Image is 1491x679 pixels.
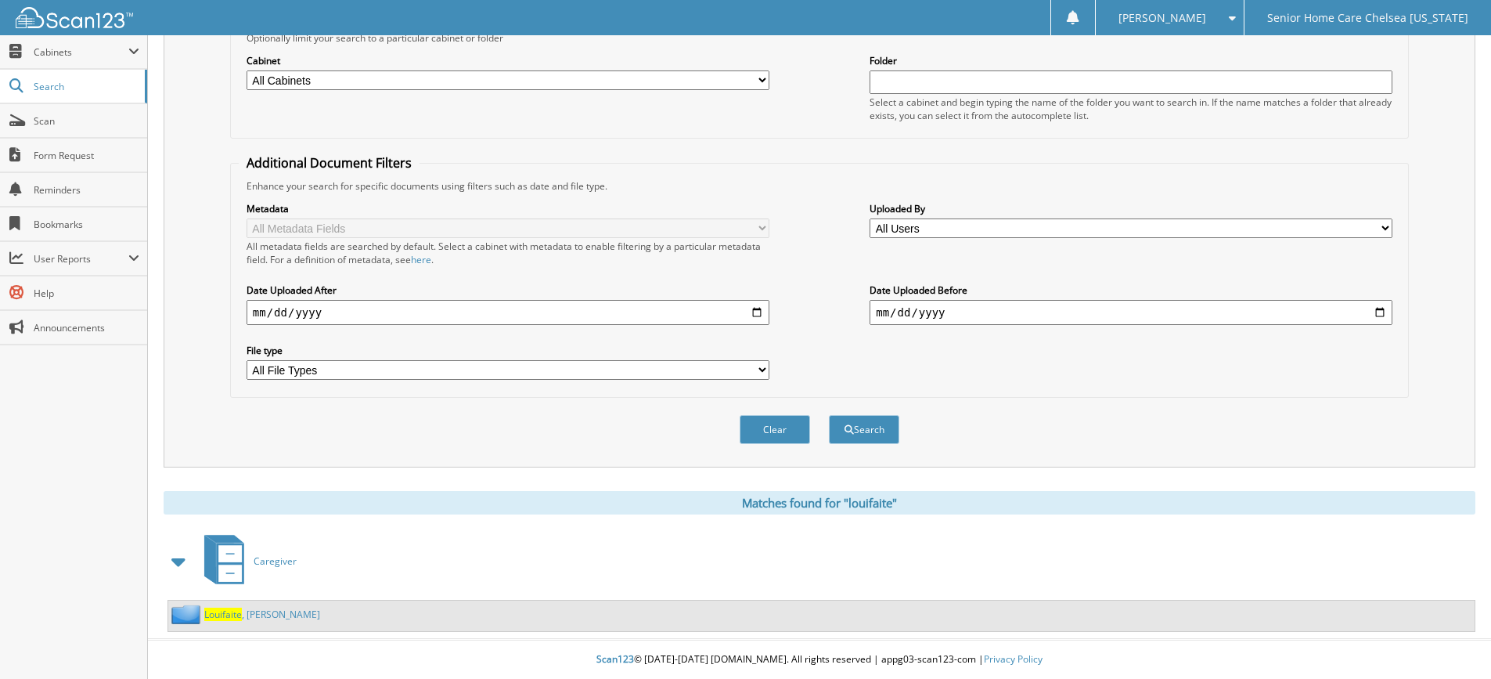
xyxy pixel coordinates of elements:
[870,96,1392,122] div: Select a cabinet and begin typing the name of the folder you want to search in. If the name match...
[239,154,420,172] legend: Additional Document Filters
[247,284,769,297] label: Date Uploaded After
[254,554,297,568] span: Caregiver
[247,240,769,266] div: All metadata fields are searched by default. Select a cabinet with metadata to enable filtering b...
[195,530,297,592] a: Caregiver
[870,284,1392,297] label: Date Uploaded Before
[870,54,1392,67] label: Folder
[204,608,242,621] span: Louifaite
[34,80,137,93] span: Search
[34,252,128,265] span: User Reports
[411,253,431,266] a: here
[34,149,139,162] span: Form Request
[1267,13,1468,23] span: Senior Home Care Chelsea [US_STATE]
[1118,13,1206,23] span: [PERSON_NAME]
[247,202,769,215] label: Metadata
[247,300,769,325] input: start
[34,287,139,300] span: Help
[870,202,1392,215] label: Uploaded By
[171,605,204,624] img: folder2.png
[247,344,769,357] label: File type
[34,45,128,59] span: Cabinets
[34,114,139,128] span: Scan
[239,179,1400,193] div: Enhance your search for specific documents using filters such as date and file type.
[34,321,139,334] span: Announcements
[984,652,1043,666] a: Privacy Policy
[740,415,810,444] button: Clear
[870,300,1392,325] input: end
[148,641,1491,679] div: © [DATE]-[DATE] [DOMAIN_NAME]. All rights reserved | appg03-scan123-com |
[34,183,139,197] span: Reminders
[1413,604,1491,679] iframe: Chat Widget
[829,415,899,444] button: Search
[247,54,769,67] label: Cabinet
[204,608,320,621] a: Louifaite, [PERSON_NAME]
[34,218,139,231] span: Bookmarks
[16,7,133,28] img: scan123-logo-white.svg
[164,491,1475,515] div: Matches found for "louifaite"
[596,652,634,666] span: Scan123
[239,31,1400,45] div: Optionally limit your search to a particular cabinet or folder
